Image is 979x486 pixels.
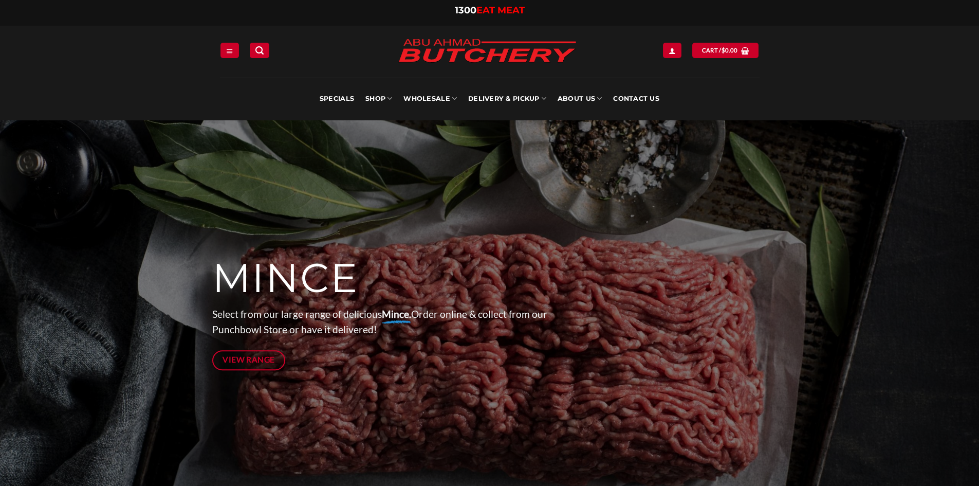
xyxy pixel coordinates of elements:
[722,46,725,55] span: $
[212,350,286,370] a: View Range
[320,77,354,120] a: Specials
[613,77,659,120] a: Contact Us
[212,254,359,303] span: MINCE
[558,77,602,120] a: About Us
[223,353,275,366] span: View Range
[663,43,681,58] a: Login
[365,77,392,120] a: SHOP
[382,308,411,320] strong: Mince.
[250,43,269,58] a: Search
[455,5,525,16] a: 1300EAT MEAT
[722,47,738,53] bdi: 0.00
[468,77,546,120] a: Delivery & Pickup
[212,308,547,336] span: Select from our large range of delicious Order online & collect from our Punchbowl Store or have ...
[692,43,759,58] a: View cart
[220,43,239,58] a: Menu
[403,77,457,120] a: Wholesale
[390,32,585,71] img: Abu Ahmad Butchery
[702,46,738,55] span: Cart /
[476,5,525,16] span: EAT MEAT
[455,5,476,16] span: 1300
